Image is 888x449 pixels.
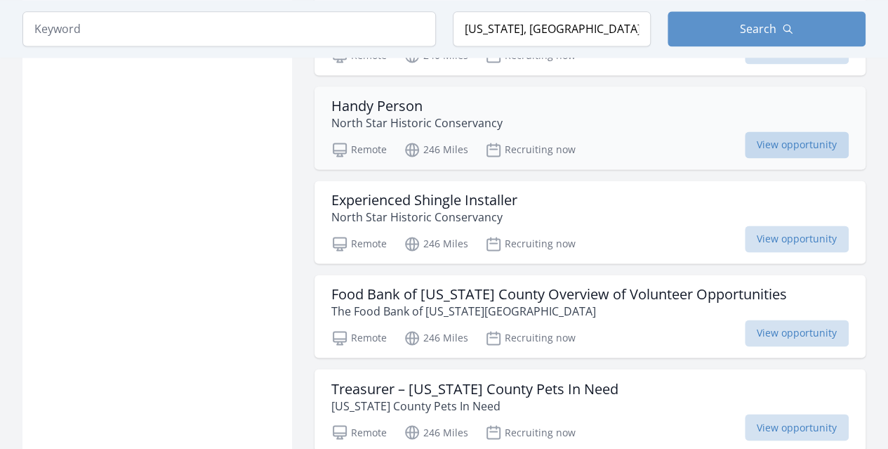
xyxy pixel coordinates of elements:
p: North Star Historic Conservancy [331,115,503,131]
h3: Handy Person [331,98,503,115]
h3: Treasurer – [US_STATE] County Pets In Need [331,380,618,397]
h3: Experienced Shingle Installer [331,192,517,209]
p: 246 Miles [404,141,468,158]
p: Remote [331,424,387,441]
button: Search [668,11,866,46]
p: The Food Bank of [US_STATE][GEOGRAPHIC_DATA] [331,303,787,320]
p: 246 Miles [404,330,468,346]
p: 246 Miles [404,424,468,441]
p: Remote [331,141,387,158]
a: Food Bank of [US_STATE] County Overview of Volunteer Opportunities The Food Bank of [US_STATE][GE... [314,275,866,358]
p: North Star Historic Conservancy [331,209,517,226]
p: Recruiting now [485,141,576,158]
input: Location [453,11,651,46]
p: Recruiting now [485,424,576,441]
p: Remote [331,235,387,252]
p: Recruiting now [485,330,576,346]
a: Experienced Shingle Installer North Star Historic Conservancy Remote 246 Miles Recruiting now Vie... [314,181,866,263]
a: Handy Person North Star Historic Conservancy Remote 246 Miles Recruiting now View opportunity [314,86,866,169]
span: Search [740,20,776,37]
span: View opportunity [745,414,849,441]
span: View opportunity [745,320,849,346]
span: View opportunity [745,131,849,158]
h3: Food Bank of [US_STATE] County Overview of Volunteer Opportunities [331,286,787,303]
span: View opportunity [745,226,849,252]
p: [US_STATE] County Pets In Need [331,397,618,414]
p: Recruiting now [485,235,576,252]
p: 246 Miles [404,235,468,252]
p: Remote [331,330,387,346]
input: Keyword [22,11,436,46]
